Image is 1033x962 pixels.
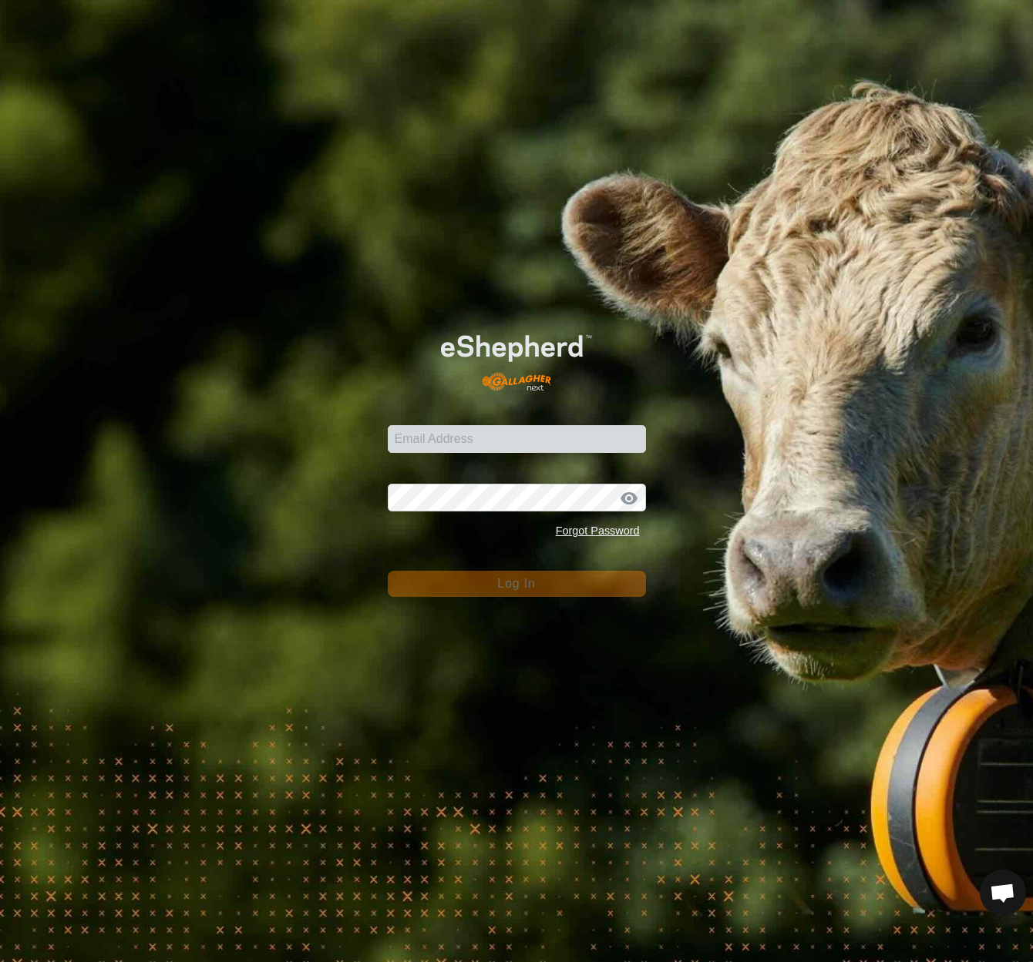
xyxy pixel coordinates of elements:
input: Email Address [388,425,646,453]
span: Log In [497,577,535,590]
button: Log In [388,571,646,597]
div: Open chat [980,870,1026,916]
a: Forgot Password [556,525,640,537]
img: E-shepherd Logo [413,313,620,401]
